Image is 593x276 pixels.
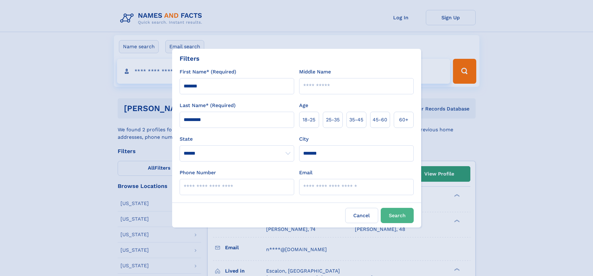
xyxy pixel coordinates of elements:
span: 60+ [399,116,408,124]
label: Email [299,169,313,176]
label: Cancel [345,208,378,223]
label: State [180,135,294,143]
div: Filters [180,54,200,63]
span: 18‑25 [303,116,315,124]
span: 45‑60 [373,116,387,124]
span: 35‑45 [349,116,363,124]
label: First Name* (Required) [180,68,236,76]
label: Phone Number [180,169,216,176]
label: Age [299,102,308,109]
span: 25‑35 [326,116,340,124]
label: City [299,135,308,143]
label: Middle Name [299,68,331,76]
button: Search [381,208,414,223]
label: Last Name* (Required) [180,102,236,109]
